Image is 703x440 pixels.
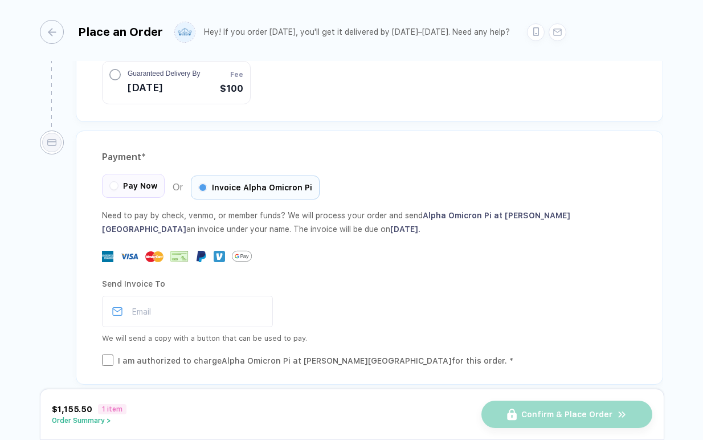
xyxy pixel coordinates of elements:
[102,174,165,198] div: Pay Now
[102,275,637,293] div: Send Invoice To
[118,355,513,367] div: I am authorized to charge Alpha Omicron Pi at [PERSON_NAME][GEOGRAPHIC_DATA] for this order. *
[123,181,157,190] span: Pay Now
[175,22,195,42] img: user profile
[191,176,320,199] div: Invoice Alpha Omicron Pi
[170,251,189,262] img: cheque
[390,225,420,234] span: [DATE] .
[102,332,637,345] div: We will send a copy with a button that can be used to pay.
[145,247,164,266] img: master-card
[128,79,200,97] span: [DATE]
[98,404,126,414] span: 1 item
[102,176,320,199] div: Or
[52,417,126,425] button: Order Summary >
[204,27,510,37] div: Hey! If you order [DATE], you'll get it delivered by [DATE]–[DATE]. Need any help?
[102,209,637,236] div: Need to pay by check, venmo, or member funds? We will process your order and send an invoice unde...
[52,405,92,414] span: $1,155.50
[220,82,243,96] span: $100
[120,247,138,266] img: visa
[232,246,252,266] img: GPay
[102,61,251,104] button: Guaranteed Delivery By[DATE]Fee$100
[102,148,637,166] div: Payment
[230,70,243,80] span: Fee
[214,251,225,262] img: Venmo
[212,183,312,192] span: Invoice Alpha Omicron Pi
[195,251,207,262] img: Paypal
[78,25,163,39] div: Place an Order
[128,68,200,79] span: Guaranteed Delivery By
[102,251,113,262] img: express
